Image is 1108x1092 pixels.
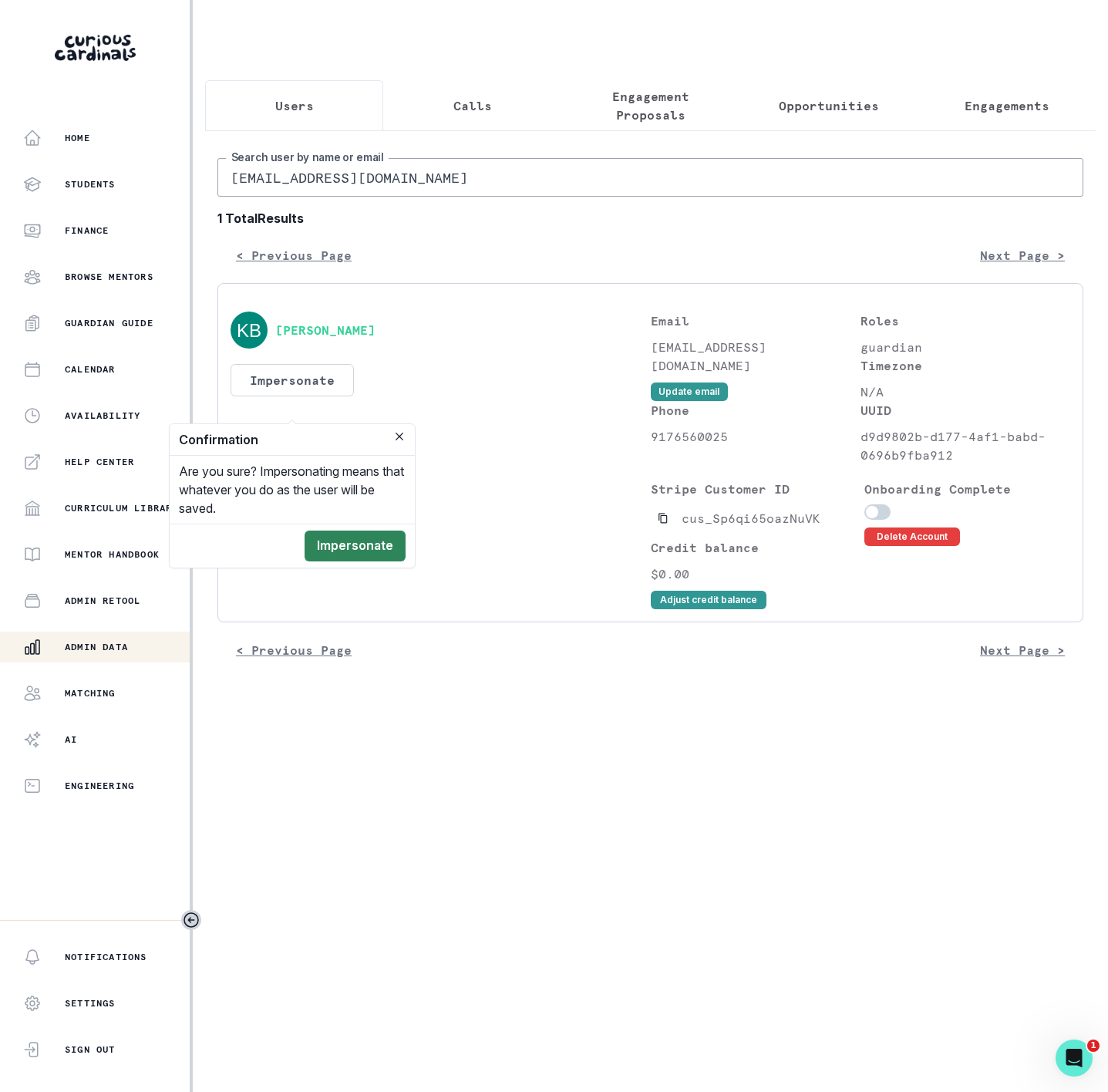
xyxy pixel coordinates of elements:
button: Delete Account [864,527,960,546]
p: Users [275,96,314,115]
p: Stripe Customer ID [651,480,857,498]
p: Credit balance [651,538,857,557]
button: Close [390,427,409,446]
p: cus_Sp6qi65oazNuVK [682,509,820,527]
p: Notifications [65,951,147,963]
span: 1 [1087,1040,1100,1052]
p: Opportunities [779,96,879,115]
p: Browse Mentors [65,271,153,283]
p: Calendar [65,363,116,376]
button: Impersonate [305,531,406,561]
p: Engagements [965,96,1049,115]
p: Home [65,132,90,144]
p: Roles [860,312,1070,330]
button: [PERSON_NAME] [275,322,376,338]
button: Update email [651,383,728,401]
button: Copied to clipboard [651,506,675,531]
p: $0.00 [651,565,857,583]
p: Engineering [65,780,134,792]
p: Availability [65,410,140,422]
p: Finance [65,224,109,237]
p: Guardian Guide [65,317,153,329]
img: svg [231,312,268,349]
p: guardian [860,338,1070,356]
p: N/A [860,383,1070,401]
p: Students [65,178,116,190]
button: < Previous Page [217,240,370,271]
p: Help Center [65,456,134,468]
button: Impersonate [231,364,354,396]
b: 1 Total Results [217,209,1083,228]
p: Settings [65,997,116,1009]
p: Curriculum Library [65,502,179,514]
button: Next Page > [962,635,1083,666]
p: Onboarding Complete [864,480,1070,498]
p: Timezone [860,356,1070,375]
p: Calls [453,96,492,115]
p: Phone [651,401,860,420]
p: [EMAIL_ADDRESS][DOMAIN_NAME] [651,338,860,375]
button: Adjust credit balance [651,591,766,609]
p: UUID [860,401,1070,420]
p: Admin Retool [65,595,140,607]
p: Email [651,312,860,330]
iframe: Intercom live chat [1056,1040,1093,1077]
p: AI [65,733,77,746]
header: Confirmation [170,424,415,456]
p: 9176560025 [651,427,860,446]
p: Admin Data [65,641,128,653]
p: Mentor Handbook [65,548,160,561]
button: Toggle sidebar [181,910,201,930]
button: Next Page > [962,240,1083,271]
p: No students associated. [231,506,651,524]
p: Matching [65,687,116,699]
img: Curious Cardinals Logo [55,35,136,61]
div: Are you sure? Impersonating means that whatever you do as the user will be saved. [170,456,415,524]
p: Engagement Proposals [574,87,726,124]
p: d9d9802b-d177-4af1-babd-0696b9fba912 [860,427,1070,464]
p: Students [231,480,651,498]
button: < Previous Page [217,635,370,666]
p: Sign Out [65,1043,116,1056]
